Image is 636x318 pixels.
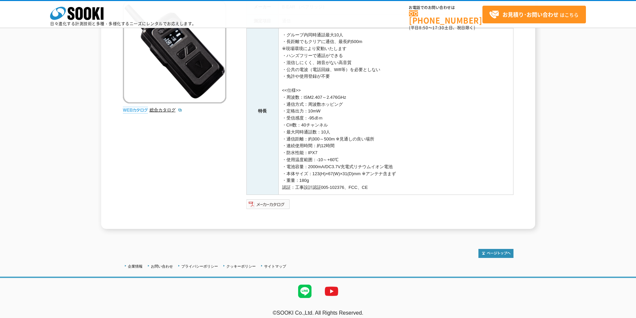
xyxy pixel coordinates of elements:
a: プライバシーポリシー [181,264,218,268]
a: お問い合わせ [151,264,173,268]
p: 日々進化する計測技術と多種・多様化するニーズにレンタルでお応えします。 [50,22,196,26]
th: 特長 [246,28,278,195]
a: メーカーカタログ [246,203,290,208]
a: お見積り･お問い合わせはこちら [482,6,586,23]
a: クッキーポリシー [226,264,256,268]
img: webカタログ [123,107,148,113]
a: サイトマップ [264,264,286,268]
span: お電話でのお問い合わせは [409,6,482,10]
img: メーカーカタログ [246,199,290,210]
a: 総合カタログ [150,107,182,112]
a: [PHONE_NUMBER] [409,10,482,24]
a: 企業情報 [128,264,143,268]
img: トップページへ [478,249,513,258]
td: ・グループ内同時通話最大10人 ・長距離でもクリアに通信、最長約500m ※現場環境により変動いたします ・ハンズフリーで通話ができる ・混信しにくく、雑音がない高音質 ・公共の電波（電話回線、... [278,28,513,195]
span: 17:30 [432,25,444,31]
span: はこちら [489,10,579,20]
strong: お見積り･お問い合わせ [502,10,559,18]
img: YouTube [318,278,345,305]
span: (平日 ～ 土日、祝日除く) [409,25,475,31]
img: LINE [291,278,318,305]
span: 8:50 [419,25,428,31]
